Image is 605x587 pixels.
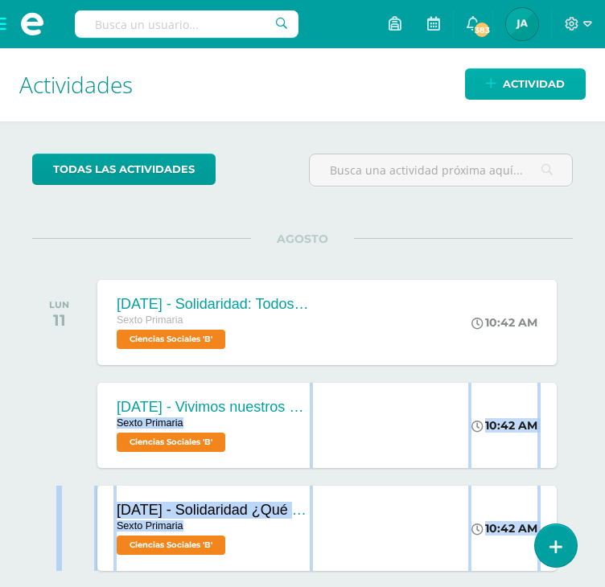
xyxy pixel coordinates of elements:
[471,315,537,330] div: 10:42 AM
[117,417,183,429] span: Sexto Primaria
[465,68,586,100] a: Actividad
[251,232,354,246] span: AGOSTO
[117,296,310,313] div: [DATE] - Solidaridad: Todos nos ayudamos
[49,310,69,330] div: 11
[117,520,183,532] span: Sexto Primaria
[471,521,537,536] div: 10:42 AM
[117,433,225,452] span: Ciencias Sociales 'B'
[49,299,69,310] div: LUN
[503,69,565,99] span: Actividad
[117,399,310,416] div: [DATE] - Vivimos nuestros valores cada día - Hoja
[471,418,537,433] div: 10:42 AM
[19,48,586,121] h1: Actividades
[310,154,572,186] input: Busca una actividad próxima aquí...
[117,502,310,519] div: [DATE] - Solidaridad ¿Qué puedo hacer?
[117,330,225,349] span: Ciencias Sociales 'B'
[75,10,298,38] input: Busca un usuario...
[117,314,183,326] span: Sexto Primaria
[117,536,225,555] span: Ciencias Sociales 'B'
[506,8,538,40] img: 4f97ebd412800f23847c207f5f26a84a.png
[32,154,216,185] a: todas las Actividades
[473,21,491,39] span: 383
